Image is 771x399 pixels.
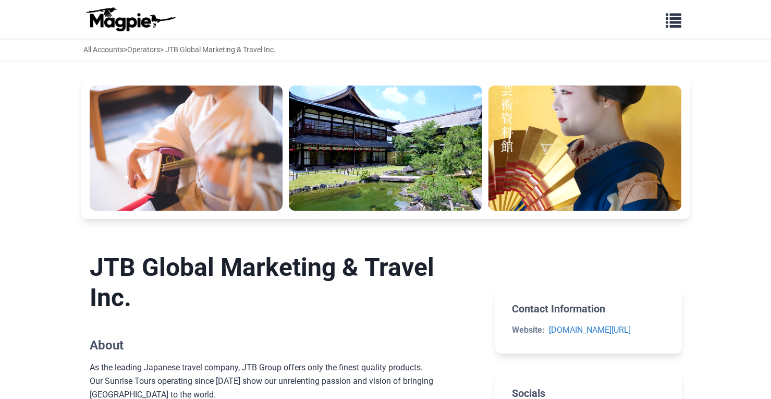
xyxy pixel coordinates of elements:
a: All Accounts [83,45,124,54]
img: 本物の京都祇園を体験！舞妓さん、芸妓さんと出会える文化巡り [90,86,283,211]
a: Operators [127,45,160,54]
img: 本物の京都祇園を体験！舞妓さん、芸妓さんと出会える文化巡り [289,86,482,211]
img: logo-ab69f6fb50320c5b225c76a69d11143b.png [83,7,177,32]
h2: Contact Information [512,303,665,315]
h2: About [90,338,479,353]
strong: Website: [512,325,545,335]
img: 本物の京都祇園を体験！舞妓さん、芸妓さんと出会える文化巡り [488,86,682,211]
a: [DOMAIN_NAME][URL] [549,325,631,335]
div: > > JTB Global Marketing & Travel Inc. [83,44,276,55]
h1: JTB Global Marketing & Travel Inc. [90,252,479,312]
